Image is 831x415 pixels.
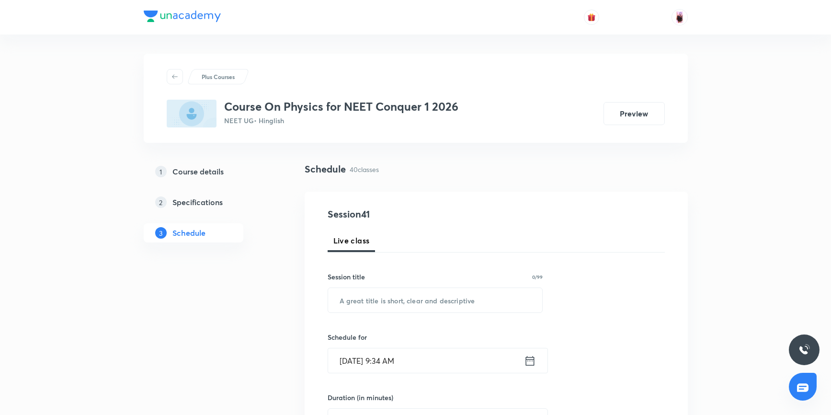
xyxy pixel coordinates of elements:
[532,275,543,279] p: 0/99
[172,196,223,208] h5: Specifications
[603,102,665,125] button: Preview
[167,100,216,127] img: D51A8708-4D73-4540-A03E-9318D328FB5F_plus.png
[155,227,167,239] p: 3
[333,235,370,246] span: Live class
[172,227,205,239] h5: Schedule
[328,272,365,282] h6: Session title
[328,207,502,221] h4: Session 41
[328,392,393,403] h6: Duration (in minutes)
[172,166,224,177] h5: Course details
[144,11,221,24] a: Company Logo
[328,288,543,312] input: A great title is short, clear and descriptive
[224,100,458,114] h3: Course On Physics for NEET Conquer 1 2026
[144,11,221,22] img: Company Logo
[155,196,167,208] p: 2
[224,115,458,126] p: NEET UG • Hinglish
[305,162,346,176] h4: Schedule
[155,166,167,177] p: 1
[672,9,688,25] img: Baishali Das
[798,344,810,356] img: ttu
[144,193,274,212] a: 2Specifications
[584,10,599,25] button: avatar
[202,72,235,81] p: Plus Courses
[587,13,596,22] img: avatar
[144,162,274,181] a: 1Course details
[328,332,543,342] h6: Schedule for
[350,164,379,174] p: 40 classes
